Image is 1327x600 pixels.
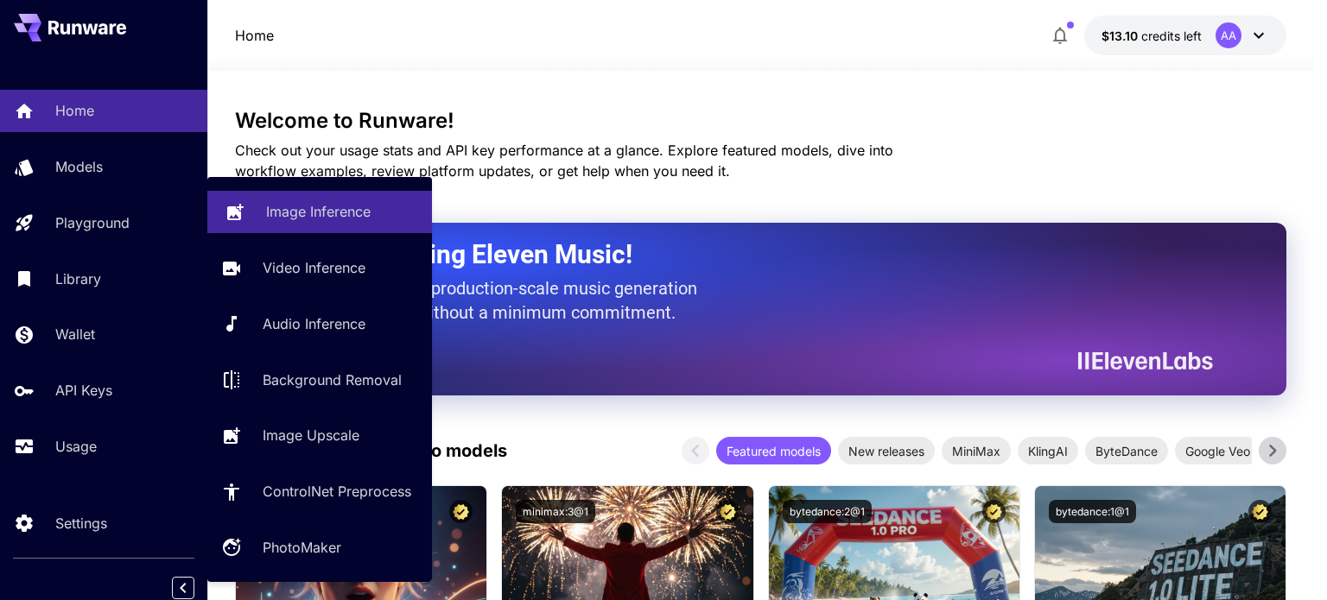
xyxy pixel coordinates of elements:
[55,268,101,289] p: Library
[942,442,1011,460] span: MiniMax
[982,500,1006,523] button: Certified Model – Vetted for best performance and includes a commercial license.
[55,513,107,534] p: Settings
[1049,500,1136,523] button: bytedance:1@1
[207,358,432,401] a: Background Removal
[207,303,432,345] a: Audio Inference
[55,324,95,344] p: Wallet
[838,442,935,460] span: New releases
[235,25,274,46] nav: breadcrumb
[235,109,1286,133] h3: Welcome to Runware!
[1141,28,1202,43] span: credits left
[55,436,97,457] p: Usage
[1084,16,1286,55] button: $13.09504
[516,500,595,523] button: minimax:3@1
[1085,442,1168,460] span: ByteDance
[1248,500,1272,523] button: Certified Model – Vetted for best performance and includes a commercial license.
[263,313,365,334] p: Audio Inference
[207,414,432,457] a: Image Upscale
[266,201,371,222] p: Image Inference
[207,247,432,289] a: Video Inference
[1102,28,1141,43] span: $13.10
[783,500,872,523] button: bytedance:2@1
[1102,27,1202,45] div: $13.09504
[278,238,1200,271] h2: Now Supporting Eleven Music!
[716,500,740,523] button: Certified Model – Vetted for best performance and includes a commercial license.
[263,537,341,558] p: PhotoMaker
[207,471,432,513] a: ControlNet Preprocess
[207,527,432,569] a: PhotoMaker
[263,425,359,445] p: Image Upscale
[278,276,710,325] p: The only way to get production-scale music generation from Eleven Labs without a minimum commitment.
[263,257,365,278] p: Video Inference
[449,500,473,523] button: Certified Model – Vetted for best performance and includes a commercial license.
[55,212,130,233] p: Playground
[263,481,411,502] p: ControlNet Preprocess
[55,380,112,401] p: API Keys
[1216,22,1241,48] div: AA
[1175,442,1260,460] span: Google Veo
[235,142,893,180] span: Check out your usage stats and API key performance at a glance. Explore featured models, dive int...
[716,442,831,460] span: Featured models
[172,577,194,599] button: Collapse sidebar
[55,156,103,177] p: Models
[55,100,94,121] p: Home
[263,369,402,390] p: Background Removal
[235,25,274,46] p: Home
[1018,442,1078,460] span: KlingAI
[207,191,432,233] a: Image Inference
